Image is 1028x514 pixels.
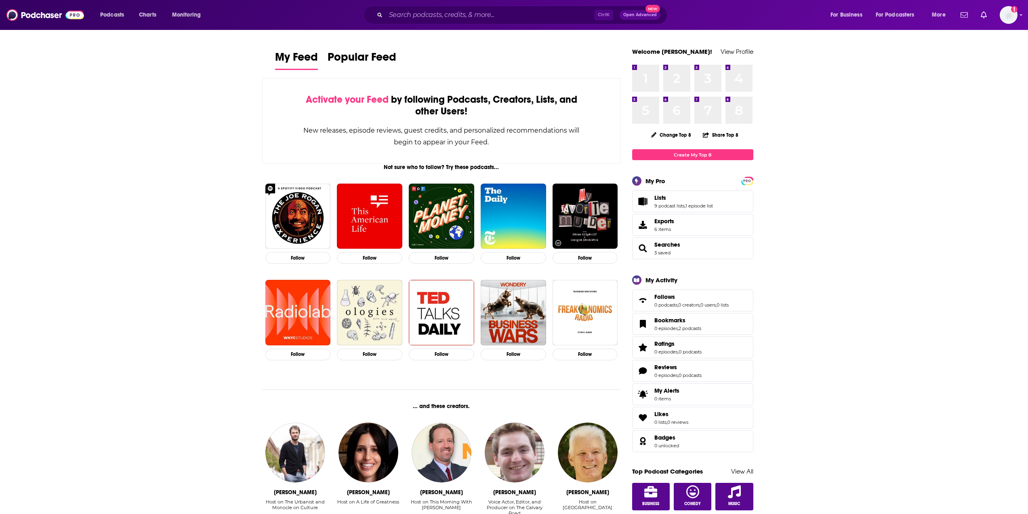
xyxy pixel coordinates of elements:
[553,184,618,249] img: My Favorite Murder with Karen Kilgariff and Georgia Hardstark
[654,434,675,441] span: Badges
[685,203,713,209] a: 1 episode list
[481,184,546,249] img: The Daily
[100,9,124,21] span: Podcasts
[371,6,675,24] div: Search podcasts, credits, & more...
[632,48,712,55] a: Welcome [PERSON_NAME]!
[654,194,666,201] span: Lists
[632,214,753,236] a: Exports
[715,483,753,510] a: Music
[1000,6,1017,24] button: Show profile menu
[716,302,717,308] span: ,
[1011,6,1017,13] svg: Add a profile image
[6,7,84,23] a: Podchaser - Follow, Share and Rate Podcasts
[337,499,399,505] div: Host on A Life of Greatness
[95,8,135,21] button: open menu
[876,9,914,21] span: For Podcasters
[654,387,679,394] span: My Alerts
[632,407,753,429] span: Likes
[742,178,752,184] a: PRO
[678,326,679,331] span: ,
[642,501,659,506] span: Business
[679,349,702,355] a: 0 podcasts
[830,9,862,21] span: For Business
[412,423,471,482] img: Gordon Deal
[337,184,402,249] img: This American Life
[731,467,753,475] a: View All
[632,483,670,510] a: Business
[553,349,618,360] button: Follow
[265,252,331,264] button: Follow
[654,317,701,324] a: Bookmarks
[654,250,671,256] a: 3 saved
[635,342,651,353] a: Ratings
[702,127,739,143] button: Share Top 8
[645,5,660,13] span: New
[667,419,688,425] a: 0 reviews
[337,280,402,345] a: Ologies with Alie Ward
[654,241,680,248] a: Searches
[265,184,331,249] img: The Joe Rogan Experience
[558,423,618,482] img: Sam Allen
[265,349,331,360] button: Follow
[717,302,729,308] a: 0 lists
[678,372,679,378] span: ,
[493,489,536,496] div: Daniel Cuneo
[700,302,716,308] a: 0 users
[870,8,926,21] button: open menu
[1000,6,1017,24] img: User Profile
[409,280,474,345] img: TED Talks Daily
[679,372,702,378] a: 0 podcasts
[632,467,703,475] a: Top Podcast Categories
[409,184,474,249] a: Planet Money
[678,349,679,355] span: ,
[728,501,740,506] span: Music
[654,364,677,371] span: Reviews
[632,290,753,311] span: Follows
[654,194,713,201] a: Lists
[347,489,390,496] div: Sarah Grynberg
[654,293,729,300] a: Follows
[825,8,872,21] button: open menu
[645,276,677,284] div: My Activity
[654,349,678,355] a: 0 episodes
[685,203,685,209] span: ,
[275,50,318,69] span: My Feed
[481,280,546,345] img: Business Wars
[338,423,398,482] a: Sarah Grynberg
[635,219,651,231] span: Exports
[700,302,700,308] span: ,
[654,434,679,441] a: Badges
[139,9,156,21] span: Charts
[721,48,753,55] a: View Profile
[654,410,688,418] a: Likes
[926,8,956,21] button: open menu
[566,489,609,496] div: Sam Allen
[262,499,329,510] div: Host on The Urbanist and Monocle on Culture
[328,50,396,69] span: Popular Feed
[654,218,674,225] span: Exports
[306,93,389,106] span: Activate your Feed
[134,8,161,21] a: Charts
[632,149,753,160] a: Create My Top 8
[932,9,946,21] span: More
[265,280,331,345] img: Radiolab
[654,443,679,448] a: 0 unlocked
[420,489,463,496] div: Gordon Deal
[635,243,651,254] a: Searches
[635,196,651,207] a: Lists
[632,430,753,452] span: Badges
[275,50,318,70] a: My Feed
[274,489,317,496] div: Robert Bound
[684,501,701,506] span: Comedy
[635,295,651,306] a: Follows
[632,336,753,358] span: Ratings
[265,423,325,482] img: Robert Bound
